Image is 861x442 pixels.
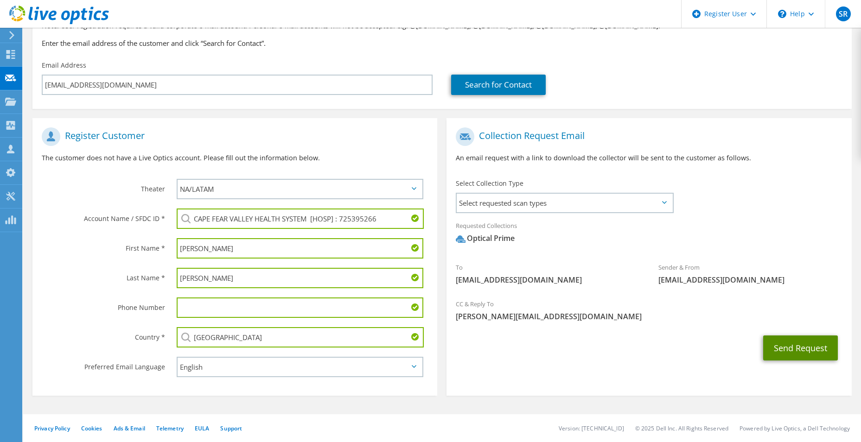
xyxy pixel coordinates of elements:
label: Preferred Email Language [42,357,165,372]
button: Send Request [763,335,838,360]
a: Telemetry [156,424,184,432]
span: [PERSON_NAME][EMAIL_ADDRESS][DOMAIN_NAME] [456,311,842,322]
a: Support [220,424,242,432]
label: Theater [42,179,165,194]
a: Search for Contact [451,75,546,95]
p: The customer does not have a Live Optics account. Please fill out the information below. [42,153,428,163]
div: To [446,258,649,290]
a: Privacy Policy [34,424,70,432]
h1: Register Customer [42,127,423,146]
label: Select Collection Type [456,179,523,188]
li: Version: [TECHNICAL_ID] [559,424,624,432]
span: [EMAIL_ADDRESS][DOMAIN_NAME] [456,275,640,285]
h3: Enter the email address of the customer and click “Search for Contact”. [42,38,842,48]
span: SR [836,6,851,21]
li: Powered by Live Optics, a Dell Technology [740,424,850,432]
label: Country * [42,327,165,342]
h1: Collection Request Email [456,127,837,146]
span: [EMAIL_ADDRESS][DOMAIN_NAME] [658,275,842,285]
a: Cookies [81,424,102,432]
li: © 2025 Dell Inc. All Rights Reserved [635,424,728,432]
span: Select requested scan types [457,194,672,212]
a: EULA [195,424,209,432]
label: Phone Number [42,297,165,312]
div: Optical Prime [456,233,515,244]
label: Email Address [42,61,86,70]
p: An email request with a link to download the collector will be sent to the customer as follows. [456,153,842,163]
div: Requested Collections [446,216,851,253]
label: Account Name / SFDC ID * [42,208,165,223]
label: Last Name * [42,268,165,283]
svg: \n [778,10,786,18]
a: Ads & Email [114,424,145,432]
div: Sender & From [649,258,852,290]
label: First Name * [42,238,165,253]
div: CC & Reply To [446,294,851,326]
